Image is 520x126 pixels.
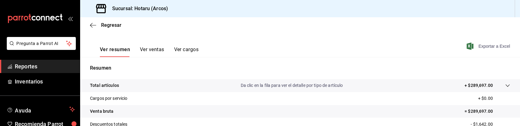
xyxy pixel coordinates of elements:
[100,47,199,57] div: navigation tabs
[90,22,121,28] button: Regresar
[90,64,510,72] p: Resumen
[17,40,66,47] span: Pregunta a Parrot AI
[68,16,73,21] button: open_drawer_menu
[4,45,76,51] a: Pregunta a Parrot AI
[174,47,199,57] button: Ver cargos
[101,22,121,28] span: Regresar
[465,108,510,115] p: = $289,697.00
[15,62,75,71] span: Reportes
[241,82,343,89] p: Da clic en la fila para ver el detalle por tipo de artículo
[478,95,510,102] p: + $0.00
[90,108,113,115] p: Venta bruta
[15,77,75,86] span: Inventarios
[90,82,119,89] p: Total artículos
[90,95,128,102] p: Cargos por servicio
[15,106,67,113] span: Ayuda
[465,82,493,89] p: + $289,697.00
[468,43,510,50] button: Exportar a Excel
[140,47,164,57] button: Ver ventas
[100,47,130,57] button: Ver resumen
[7,37,76,50] button: Pregunta a Parrot AI
[107,5,168,12] h3: Sucursal: Hotaru (Arcos)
